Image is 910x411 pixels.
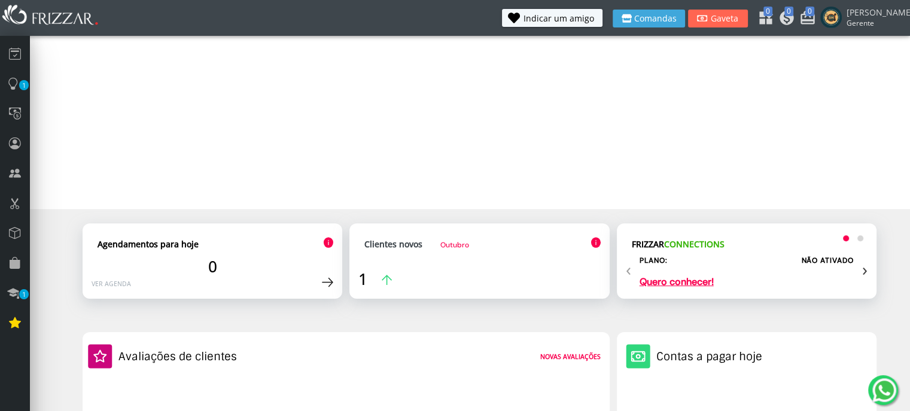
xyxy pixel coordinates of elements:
img: Ícone de um cofre [626,344,650,369]
label: NÃO ATIVADO [801,256,854,265]
a: 0 [778,10,790,29]
span: Indicar um amigo [524,14,594,23]
img: Ícone de seta para a direita [322,277,333,287]
img: whatsapp.png [870,376,899,404]
img: Ícone de seta para a cima [382,275,392,285]
a: 1 [358,268,392,290]
strong: Clientes novos [364,238,422,250]
a: [PERSON_NAME] Gerente [820,7,904,30]
a: Clientes novosOutubro [364,238,469,250]
span: Next [862,257,868,281]
span: CONNECTIONS [664,238,725,250]
span: Gaveta [710,14,739,23]
span: 1 [358,268,367,290]
span: 1 [19,289,29,299]
span: 0 [208,256,217,277]
button: Gaveta [688,10,748,27]
span: 0 [805,7,814,16]
strong: Agendamentos para hoje [98,238,199,250]
span: Previous [626,257,631,281]
h2: Plano: [640,256,668,265]
span: Outubro [440,240,469,250]
span: Comandas [634,14,677,23]
button: Indicar um amigo [502,9,602,27]
a: Quero conhecer! [640,277,714,287]
span: [PERSON_NAME] [847,7,900,18]
span: 1 [19,80,29,90]
img: Ícone de estrela [88,344,112,369]
span: Gerente [847,18,900,28]
a: 0 [799,10,811,29]
img: Ícone de informação [591,237,601,249]
h2: Contas a pagar hoje [656,349,762,364]
img: Ícone de informação [323,237,333,249]
button: Comandas [613,10,685,27]
strong: Novas avaliações [540,352,601,361]
strong: FRIZZAR [632,238,725,250]
h2: Avaliações de clientes [118,349,237,364]
span: 0 [784,7,793,16]
a: 0 [757,10,769,29]
a: Ver agenda [92,280,131,288]
span: 0 [763,7,772,16]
